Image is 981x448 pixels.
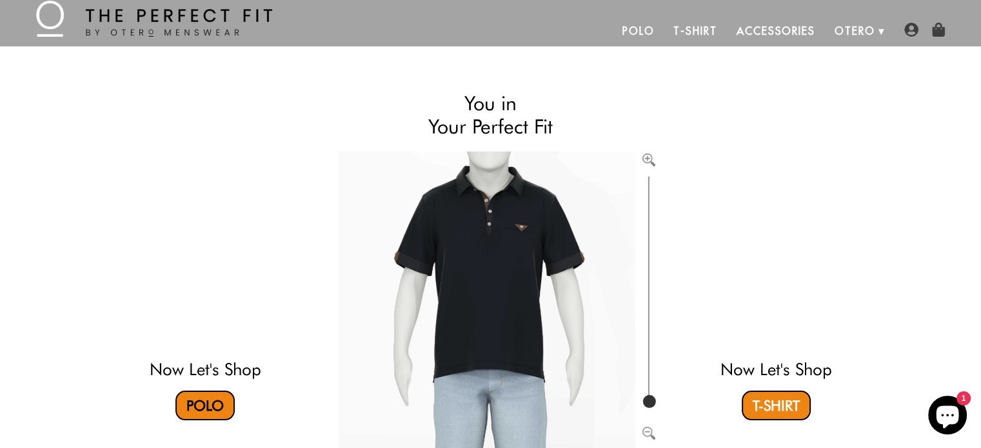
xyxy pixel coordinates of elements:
img: The Perfect Fit - by Otero Menswear - Logo [36,1,272,37]
img: Zoom in [642,153,655,166]
a: T-Shirt [742,391,811,420]
img: Zoom out [642,427,655,440]
a: Now Let's Shop [150,359,261,379]
a: Otero [825,15,885,46]
a: Polo [613,15,664,46]
h2: You in Your Perfect Fit [339,92,643,139]
button: Zoom out [642,424,655,437]
img: shopping-bag-icon.png [931,23,946,37]
a: Now Let's Shop [720,359,832,379]
inbox-online-store-chat: Shopify online store chat [924,396,971,438]
a: Polo [175,391,235,420]
img: user-account-icon.png [904,23,918,37]
a: Accessories [727,15,825,46]
a: T-Shirt [664,15,726,46]
button: Zoom in [642,151,655,164]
